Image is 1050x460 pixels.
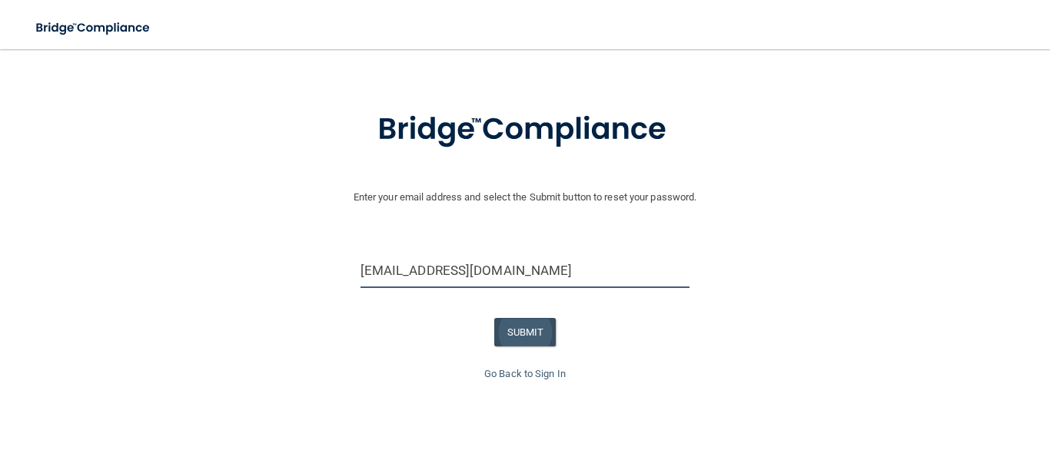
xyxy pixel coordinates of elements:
[494,318,557,346] button: SUBMIT
[346,90,704,170] img: bridge_compliance_login_screen.278c3ca4.svg
[23,12,164,44] img: bridge_compliance_login_screen.278c3ca4.svg
[361,253,690,288] input: Email
[484,368,566,379] a: Go Back to Sign In
[784,351,1032,412] iframe: Drift Widget Chat Controller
